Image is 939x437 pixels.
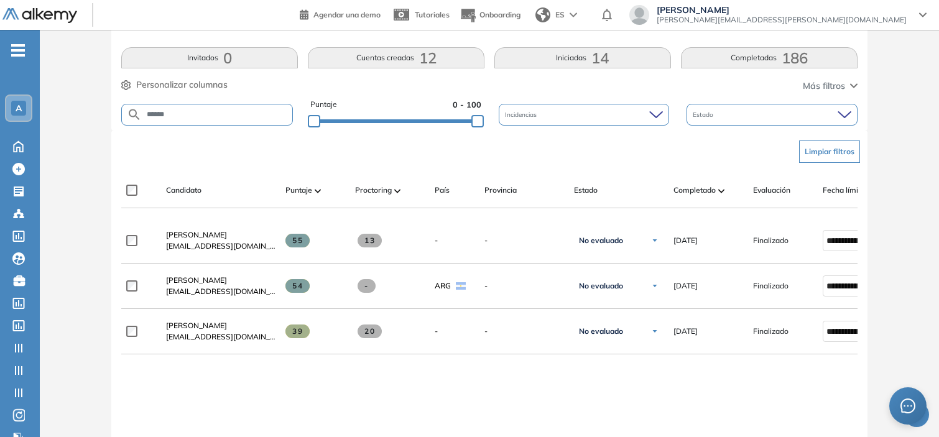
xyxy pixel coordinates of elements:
span: Finalizado [753,280,789,292]
span: Finalizado [753,235,789,246]
img: [missing "en.ARROW_ALT" translation] [315,189,321,193]
a: Agendar una demo [300,6,381,21]
span: [PERSON_NAME] [166,230,227,239]
span: No evaluado [579,236,623,246]
img: [missing "en.ARROW_ALT" translation] [394,189,400,193]
span: 0 - 100 [453,99,481,111]
span: [DATE] [673,280,698,292]
span: No evaluado [579,281,623,291]
span: 55 [285,234,310,247]
img: arrow [570,12,577,17]
span: 13 [358,234,382,247]
img: Ícono de flecha [651,237,659,244]
span: message [900,398,915,413]
span: [EMAIL_ADDRESS][DOMAIN_NAME] [166,331,275,343]
button: Invitados0 [121,47,298,68]
span: [PERSON_NAME] [166,321,227,330]
span: Onboarding [479,10,520,19]
span: Puntaje [310,99,337,111]
span: 39 [285,324,310,338]
span: - [484,326,564,337]
button: Limpiar filtros [799,140,860,163]
i: - [11,49,25,52]
span: [DATE] [673,326,698,337]
div: Incidencias [499,104,669,126]
span: Agendar una demo [313,10,381,19]
span: ARG [435,280,451,292]
img: [missing "en.ARROW_ALT" translation] [718,189,724,193]
span: Finalizado [753,326,789,337]
img: ARG [456,282,466,290]
span: [EMAIL_ADDRESS][DOMAIN_NAME] [166,286,275,297]
span: [DATE] [673,235,698,246]
span: - [484,235,564,246]
span: Completado [673,185,716,196]
span: Evaluación [753,185,790,196]
span: A [16,103,22,113]
span: Candidato [166,185,201,196]
span: Personalizar columnas [136,78,228,91]
span: [PERSON_NAME] [166,275,227,285]
span: - [484,280,564,292]
span: Fecha límite [823,185,865,196]
img: Ícono de flecha [651,282,659,290]
span: Tutoriales [415,10,450,19]
button: Más filtros [803,80,858,93]
span: Incidencias [505,110,539,119]
button: Cuentas creadas12 [308,47,484,68]
span: Más filtros [803,80,845,93]
span: No evaluado [579,326,623,336]
span: Puntaje [285,185,312,196]
span: [EMAIL_ADDRESS][DOMAIN_NAME] [166,241,275,252]
a: [PERSON_NAME] [166,320,275,331]
span: Estado [693,110,716,119]
img: Logo [2,8,77,24]
span: - [435,326,438,337]
span: 20 [358,324,382,338]
img: world [535,7,550,22]
span: Proctoring [355,185,392,196]
img: Ícono de flecha [651,328,659,335]
span: - [358,279,376,293]
a: [PERSON_NAME] [166,229,275,241]
a: [PERSON_NAME] [166,275,275,286]
span: Provincia [484,185,517,196]
span: Estado [574,185,598,196]
button: Iniciadas14 [494,47,671,68]
button: Completadas186 [681,47,858,68]
button: Personalizar columnas [121,78,228,91]
span: [PERSON_NAME] [657,5,907,15]
span: [PERSON_NAME][EMAIL_ADDRESS][PERSON_NAME][DOMAIN_NAME] [657,15,907,25]
span: ES [555,9,565,21]
button: Onboarding [460,2,520,29]
img: SEARCH_ALT [127,107,142,122]
span: - [435,235,438,246]
div: Estado [687,104,857,126]
span: 54 [285,279,310,293]
span: País [435,185,450,196]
